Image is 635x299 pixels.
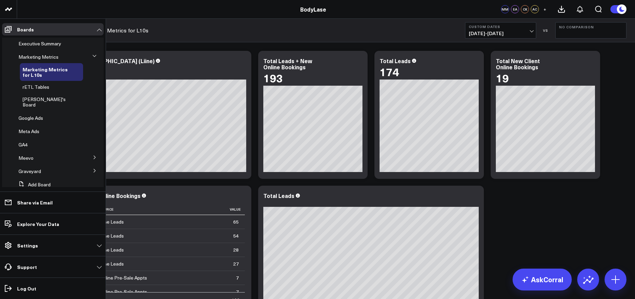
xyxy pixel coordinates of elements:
span: [DATE] - [DATE] [469,31,532,36]
a: BodyLase [300,5,326,13]
div: Online Pre-Sale Appts [99,288,147,295]
div: 19 [496,72,509,84]
a: GA4 [18,142,28,147]
span: GA4 [18,141,28,148]
div: MM [501,5,509,13]
div: VS [540,28,552,32]
div: 28 [233,246,239,253]
a: Log Out [2,282,104,295]
div: 174 [380,66,399,78]
div: 7 [236,288,239,295]
div: Total Leads + New Online Bookings [263,57,312,71]
a: [PERSON_NAME]'s Board [23,97,74,108]
span: Executive Summary [18,40,61,47]
a: Marketing Metrics for L10s [80,27,148,34]
p: Support [17,264,37,270]
span: Marketing Metrics for L10s [23,66,68,78]
p: Settings [17,243,38,248]
p: Boards [17,27,34,32]
div: Online Pre-Sale Appts [99,274,147,281]
button: No Comparison [555,22,626,39]
a: Marketing Metrics for L10s [23,67,75,77]
div: 65 [233,218,239,225]
a: AskCorral [513,269,572,290]
div: 193 [263,72,283,84]
div: EA [511,5,519,13]
th: Value [213,204,245,215]
b: No Comparison [559,25,623,29]
span: Graveyard [18,168,41,174]
a: Marketing Metrics [18,54,58,60]
div: 54 [233,232,239,239]
a: Executive Summary [18,41,61,46]
a: Meta Ads [18,129,39,134]
div: Liine Leads [99,232,124,239]
b: Custom Dates [469,25,532,29]
th: Source [99,204,213,215]
span: + [543,7,546,12]
div: AC [531,5,539,13]
button: + [541,5,549,13]
button: Custom Dates[DATE]-[DATE] [465,22,536,39]
a: Graveyard [18,169,41,174]
div: Liine Leads [99,218,124,225]
p: Share via Email [17,200,53,205]
div: Total Leads [380,57,411,65]
span: Meta Ads [18,128,39,134]
button: Add Board [16,179,51,191]
div: Total New Client Online Bookings [496,57,540,71]
div: 7 [236,274,239,281]
span: [PERSON_NAME]'s Board [23,96,66,108]
a: rETL Tables [23,84,49,90]
a: Google Ads [18,115,43,121]
div: CK [521,5,529,13]
div: 27 [233,260,239,267]
div: Liine Leads [99,246,124,253]
p: Explore Your Data [17,221,59,227]
a: Meevo [18,155,34,161]
p: Log Out [17,286,36,291]
div: Liine Leads [99,260,124,267]
div: Total Leads [263,192,294,199]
